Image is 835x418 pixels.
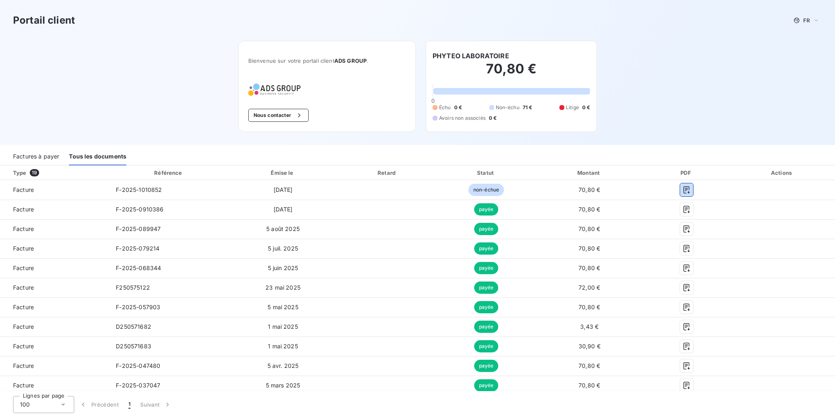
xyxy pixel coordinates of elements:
span: Facture [7,205,103,213]
button: Précédent [74,396,124,413]
div: Émise le [230,169,336,177]
span: payée [474,262,499,274]
span: 5 avr. 2025 [267,362,299,369]
span: 0 [431,97,435,104]
span: F-2025-057903 [116,304,160,310]
span: payée [474,321,499,333]
span: FR [803,17,810,24]
span: Facture [7,303,103,311]
span: F-2025-037047 [116,382,160,389]
span: Facture [7,381,103,389]
div: Retard [339,169,435,177]
span: F-2025-1010852 [116,186,162,193]
span: 70,80 € [579,245,600,252]
span: F-2025-089947 [116,225,161,232]
div: PDF [645,169,728,177]
span: Facture [7,342,103,350]
span: F-2025-0910386 [116,206,163,213]
span: Facture [7,225,103,233]
span: F-2025-079214 [116,245,159,252]
span: payée [474,223,499,235]
h3: Portail client [13,13,75,28]
span: 19 [30,169,39,176]
span: 5 mai 2025 [267,304,298,310]
span: 0 € [489,114,497,122]
div: Type [8,169,108,177]
span: Avoirs non associés [439,114,486,122]
div: Montant [537,169,642,177]
div: Factures à payer [13,148,59,165]
span: Litige [566,104,579,111]
span: Non-échu [496,104,519,111]
span: Facture [7,323,103,331]
button: Nous contacter [248,109,309,122]
h6: PHYTEO LABORATOIRE [433,51,509,61]
span: payée [474,301,499,313]
span: Facture [7,244,103,253]
span: 1 mai 2025 [268,343,298,350]
span: 5 août 2025 [266,225,300,232]
span: Facture [7,186,103,194]
span: Facture [7,264,103,272]
span: 3,43 € [580,323,599,330]
span: 70,80 € [579,225,600,232]
span: 70,80 € [579,304,600,310]
span: 72,00 € [579,284,600,291]
span: 5 juin 2025 [268,264,298,271]
span: 70,80 € [579,264,600,271]
span: [DATE] [274,206,293,213]
span: Facture [7,284,103,292]
span: Facture [7,362,103,370]
span: 70,80 € [579,362,600,369]
span: payée [474,360,499,372]
span: D250571683 [116,343,151,350]
button: 1 [124,396,135,413]
span: 100 [20,400,30,409]
span: F-2025-047480 [116,362,160,369]
span: Échu [439,104,451,111]
span: F-2025-068344 [116,264,161,271]
span: 30,90 € [579,343,601,350]
span: 23 mai 2025 [265,284,300,291]
span: 0 € [582,104,590,111]
div: Référence [154,169,182,176]
span: 1 [128,400,130,409]
span: Bienvenue sur votre portail client . [248,57,406,64]
span: 70,80 € [579,206,600,213]
span: ADS GROUP [334,57,367,64]
div: Actions [731,169,833,177]
span: F250575122 [116,284,150,291]
span: payée [474,340,499,352]
span: 70,80 € [579,186,600,193]
span: payée [474,379,499,392]
span: payée [474,203,499,216]
span: 5 juil. 2025 [268,245,298,252]
span: 71 € [523,104,532,111]
img: Company logo [248,84,300,96]
span: 0 € [454,104,462,111]
button: Suivant [135,396,177,413]
span: 70,80 € [579,382,600,389]
span: 1 mai 2025 [268,323,298,330]
span: 5 mars 2025 [266,382,300,389]
span: payée [474,282,499,294]
h2: 70,80 € [433,61,590,85]
div: Tous les documents [69,148,126,165]
span: D250571682 [116,323,151,330]
span: [DATE] [274,186,293,193]
span: non-échue [468,184,504,196]
span: payée [474,242,499,255]
div: Statut [439,169,534,177]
